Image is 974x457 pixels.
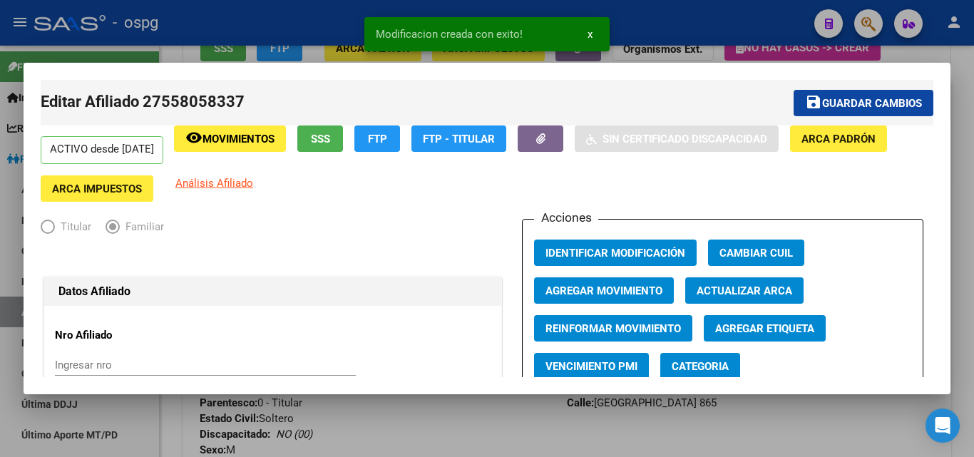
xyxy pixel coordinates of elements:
[55,327,185,344] p: Nro Afiliado
[708,240,804,266] button: Cambiar CUIL
[672,360,729,373] span: Categoria
[575,125,779,152] button: Sin Certificado Discapacidad
[376,27,523,41] span: Modificacion creada con exito!
[41,223,178,236] mat-radio-group: Elija una opción
[697,284,792,297] span: Actualizar ARCA
[185,129,203,146] mat-icon: remove_red_eye
[411,125,506,152] button: FTP - Titular
[534,315,692,342] button: Reinformar Movimiento
[297,125,343,152] button: SSS
[41,136,163,164] p: ACTIVO desde [DATE]
[719,247,793,260] span: Cambiar CUIL
[660,353,740,379] button: Categoria
[926,409,960,443] div: Open Intercom Messenger
[545,322,681,335] span: Reinformar Movimiento
[715,322,814,335] span: Agregar Etiqueta
[534,208,598,227] h3: Acciones
[801,133,876,145] span: ARCA Padrón
[311,133,330,145] span: SSS
[545,247,685,260] span: Identificar Modificación
[41,93,245,111] span: Editar Afiliado 27558058337
[545,360,637,373] span: Vencimiento PMI
[368,133,387,145] span: FTP
[175,177,253,190] span: Análisis Afiliado
[822,97,922,110] span: Guardar cambios
[52,183,142,195] span: ARCA Impuestos
[58,283,487,300] h1: Datos Afiliado
[41,175,153,202] button: ARCA Impuestos
[534,353,649,379] button: Vencimiento PMI
[588,28,593,41] span: x
[603,133,767,145] span: Sin Certificado Discapacidad
[174,125,286,152] button: Movimientos
[805,93,822,111] mat-icon: save
[534,277,674,304] button: Agregar Movimiento
[55,219,91,235] span: Titular
[790,125,887,152] button: ARCA Padrón
[685,277,804,304] button: Actualizar ARCA
[704,315,826,342] button: Agregar Etiqueta
[534,240,697,266] button: Identificar Modificación
[545,284,662,297] span: Agregar Movimiento
[423,133,495,145] span: FTP - Titular
[203,133,275,145] span: Movimientos
[120,219,164,235] span: Familiar
[354,125,400,152] button: FTP
[794,90,933,116] button: Guardar cambios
